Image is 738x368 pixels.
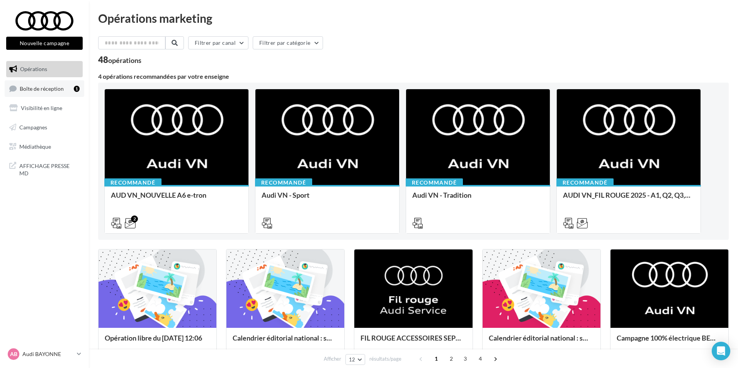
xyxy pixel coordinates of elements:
a: AFFICHAGE PRESSE MD [5,158,84,180]
a: Opérations [5,61,84,77]
div: Calendrier éditorial national : semaine du 25.08 au 31.08 [233,334,338,349]
a: AB Audi BAYONNE [6,347,83,361]
div: opérations [108,57,141,64]
div: Recommandé [104,178,162,187]
span: Médiathèque [19,143,51,149]
button: 12 [345,354,365,365]
div: Audi VN - Sport [262,191,393,207]
div: AUDI VN_FIL ROUGE 2025 - A1, Q2, Q3, Q5 et Q4 e-tron [563,191,694,207]
div: Recommandé [556,178,614,187]
p: Audi BAYONNE [22,350,74,358]
div: 48 [98,56,141,64]
span: AFFICHAGE PRESSE MD [19,161,80,177]
span: Opérations [20,66,47,72]
div: 1 [74,86,80,92]
button: Filtrer par catégorie [253,36,323,49]
span: 1 [430,353,442,365]
span: 3 [459,353,471,365]
span: Boîte de réception [20,85,64,92]
div: Opérations marketing [98,12,729,24]
div: Opération libre du [DATE] 12:06 [105,334,210,349]
button: Filtrer par canal [188,36,248,49]
button: Nouvelle campagne [6,37,83,50]
div: 4 opérations recommandées par votre enseigne [98,73,729,80]
span: Visibilité en ligne [21,105,62,111]
span: Campagnes [19,124,47,131]
div: FIL ROUGE ACCESSOIRES SEPTEMBRE - AUDI SERVICE [360,334,466,349]
div: Audi VN - Tradition [412,191,544,207]
div: AUD VN_NOUVELLE A6 e-tron [111,191,242,207]
a: Médiathèque [5,139,84,155]
span: 12 [349,356,355,363]
a: Campagnes [5,119,84,136]
span: AB [10,350,17,358]
div: Recommandé [255,178,312,187]
a: Boîte de réception1 [5,80,84,97]
a: Visibilité en ligne [5,100,84,116]
div: Recommandé [406,178,463,187]
div: Open Intercom Messenger [712,342,730,360]
span: résultats/page [369,355,401,363]
div: 2 [131,215,138,222]
div: Campagne 100% électrique BEV Septembre [617,334,722,349]
div: Calendrier éditorial national : semaines du 04.08 au 25.08 [489,334,594,349]
span: Afficher [324,355,341,363]
span: 4 [474,353,486,365]
span: 2 [445,353,457,365]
